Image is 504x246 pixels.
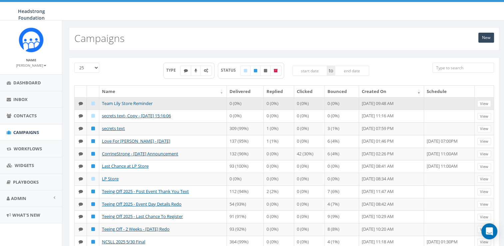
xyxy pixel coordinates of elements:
[13,129,39,135] span: Campaigns
[325,110,359,122] td: 0 (0%)
[91,227,95,231] i: Published
[227,210,263,223] td: 91 (91%)
[294,173,325,185] td: 0 (0%)
[327,66,335,76] span: to
[91,139,95,143] i: Published
[477,113,491,120] a: View
[325,185,359,198] td: 7 (6%)
[325,223,359,236] td: 8 (8%)
[264,185,294,198] td: 2 (2%)
[477,151,491,158] a: View
[227,86,263,97] th: Delivered
[102,163,149,169] a: Last Chance at LP Store
[91,101,95,106] i: Draft
[102,226,170,232] a: Teeing Off - 2 Weeks - [DATE] Redo
[227,223,263,236] td: 93 (92%)
[12,212,40,218] span: What's New
[13,179,39,185] span: Playbooks
[325,122,359,135] td: 3 (1%)
[424,148,475,160] td: [DATE] 11:00AM
[359,86,424,97] th: Created On: activate to sort column ascending
[294,198,325,211] td: 0 (0%)
[477,226,491,233] a: View
[227,110,263,122] td: 0 (0%)
[79,101,83,106] i: Text SMS
[91,189,95,194] i: Published
[91,214,95,219] i: Published
[91,114,95,118] i: Draft
[79,202,83,206] i: Text SMS
[359,122,424,135] td: [DATE] 07:59 PM
[325,86,359,97] th: Bounced
[180,66,192,76] label: Text SMS
[18,8,45,21] span: Headstrong Foundation
[294,135,325,148] td: 0 (0%)
[227,122,263,135] td: 309 (99%)
[102,213,183,219] a: Teeing Off 2025 - Last Chance To Register
[79,189,83,194] i: Text SMS
[184,69,188,73] i: Text SMS
[11,195,26,201] span: Admin
[424,135,475,148] td: [DATE] 07:00PM
[254,69,257,73] i: Published
[325,97,359,110] td: 0 (0%)
[424,86,475,97] th: Schedule
[79,139,83,143] i: Text SMS
[13,80,41,86] span: Dashboard
[325,198,359,211] td: 4 (7%)
[325,160,359,173] td: 0 (0%)
[477,125,491,132] a: View
[79,164,83,168] i: Text SMS
[227,160,263,173] td: 93 (100%)
[195,69,197,73] i: Ringless Voice Mail
[204,69,208,73] i: Automated Message
[79,214,83,219] i: Text SMS
[424,160,475,173] td: [DATE] 11:00AM
[191,66,201,76] label: Ringless Voice Mail
[102,138,170,144] a: Love For [PERSON_NAME] - [DATE]
[264,173,294,185] td: 0 (0%)
[102,176,119,182] a: LP Store
[359,97,424,110] td: [DATE] 09:48 AM
[91,240,95,244] i: Published
[264,148,294,160] td: 0 (0%)
[294,148,325,160] td: 42 (30%)
[79,227,83,231] i: Text SMS
[477,239,491,246] a: View
[79,152,83,156] i: Text SMS
[325,210,359,223] td: 9 (9%)
[264,122,294,135] td: 1 (0%)
[16,63,46,68] small: [PERSON_NAME]
[227,135,263,148] td: 137 (95%)
[477,100,491,107] a: View
[478,33,494,43] a: New
[477,163,491,170] a: View
[74,33,125,44] h2: Campaigns
[432,63,494,73] input: Type to search
[240,66,251,76] label: Draft
[15,162,34,168] span: Widgets
[91,126,95,131] i: Published
[481,223,497,239] div: Open Intercom Messenger
[227,97,263,110] td: 0 (0%)
[79,126,83,131] i: Text SMS
[264,210,294,223] td: 0 (0%)
[325,173,359,185] td: 0 (0%)
[294,122,325,135] td: 0 (0%)
[477,176,491,183] a: View
[477,188,491,195] a: View
[359,210,424,223] td: [DATE] 10:29 AM
[294,210,325,223] td: 0 (0%)
[359,148,424,160] td: [DATE] 02:26 PM
[264,69,267,73] i: Unpublished
[325,148,359,160] td: 6 (4%)
[294,97,325,110] td: 0 (0%)
[325,135,359,148] td: 6 (4%)
[359,185,424,198] td: [DATE] 11:47 AM
[477,138,491,145] a: View
[250,66,261,76] label: Published
[264,160,294,173] td: 0 (0%)
[102,201,182,207] a: Teeing Off 2025 - Event Day Details Redo
[294,185,325,198] td: 0 (0%)
[244,69,247,73] i: Draft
